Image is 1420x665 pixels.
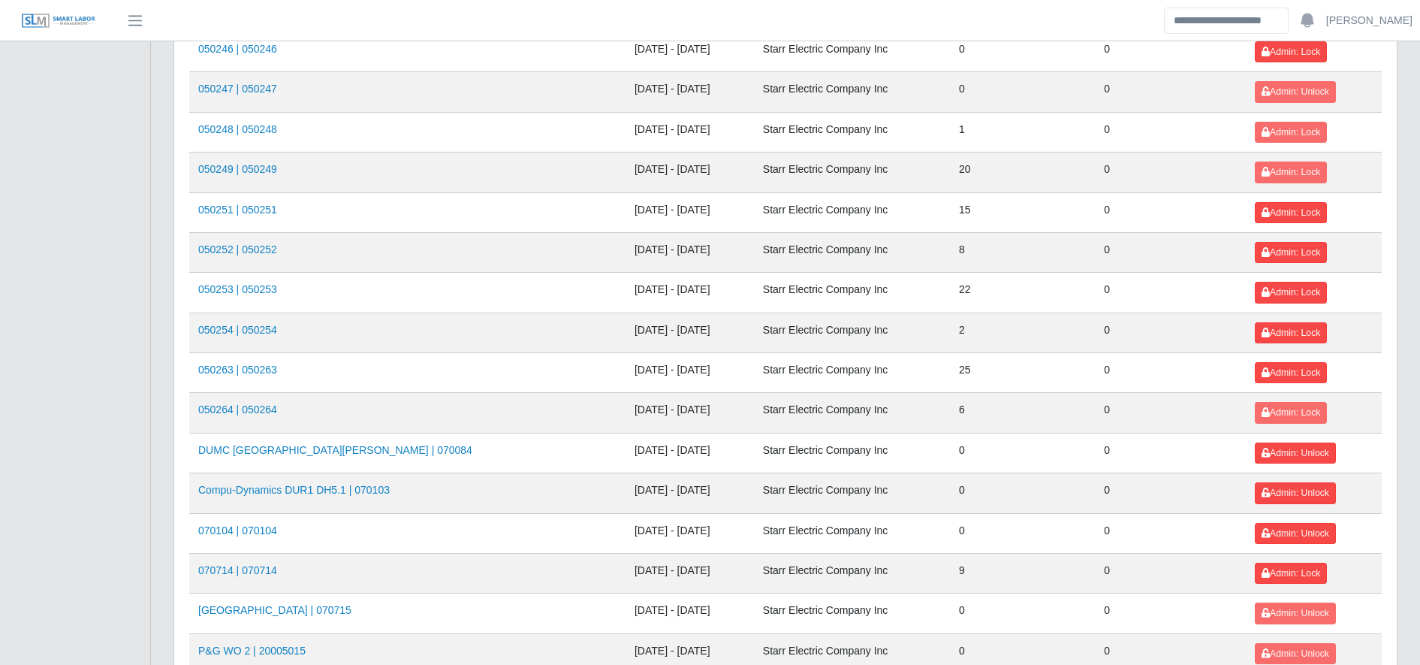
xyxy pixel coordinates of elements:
[1262,247,1320,258] span: Admin: Lock
[1262,488,1329,498] span: Admin: Unlock
[1095,473,1246,513] td: 0
[626,232,754,272] td: [DATE] - [DATE]
[1255,643,1336,664] button: Admin: Unlock
[626,513,754,553] td: [DATE] - [DATE]
[1262,207,1320,218] span: Admin: Lock
[1095,353,1246,393] td: 0
[1262,608,1329,618] span: Admin: Unlock
[1262,47,1320,57] span: Admin: Lock
[1262,367,1320,378] span: Admin: Lock
[1095,594,1246,633] td: 0
[1262,407,1320,418] span: Admin: Lock
[950,72,1095,112] td: 0
[1095,153,1246,192] td: 0
[626,393,754,433] td: [DATE] - [DATE]
[198,83,277,95] a: 050247 | 050247
[1095,192,1246,232] td: 0
[198,204,277,216] a: 050251 | 050251
[1095,72,1246,112] td: 0
[1255,322,1327,343] button: Admin: Lock
[198,484,390,496] a: Compu-Dynamics DUR1 DH5.1 | 070103
[21,13,96,29] img: SLM Logo
[1255,41,1327,62] button: Admin: Lock
[198,324,277,336] a: 050254 | 050254
[1262,568,1320,579] span: Admin: Lock
[626,353,754,393] td: [DATE] - [DATE]
[1262,287,1320,298] span: Admin: Lock
[1255,81,1336,102] button: Admin: Unlock
[626,594,754,633] td: [DATE] - [DATE]
[950,313,1095,352] td: 2
[1255,282,1327,303] button: Admin: Lock
[754,313,950,352] td: Starr Electric Company Inc
[950,153,1095,192] td: 20
[1326,13,1412,29] a: [PERSON_NAME]
[1255,162,1327,183] button: Admin: Lock
[1095,553,1246,593] td: 0
[1255,603,1336,624] button: Admin: Unlock
[754,594,950,633] td: Starr Electric Company Inc
[198,283,277,295] a: 050253 | 050253
[626,32,754,72] td: [DATE] - [DATE]
[1255,202,1327,223] button: Admin: Lock
[950,353,1095,393] td: 25
[950,473,1095,513] td: 0
[754,353,950,393] td: Starr Electric Company Inc
[754,513,950,553] td: Starr Electric Company Inc
[1262,86,1329,97] span: Admin: Unlock
[626,553,754,593] td: [DATE] - [DATE]
[1095,513,1246,553] td: 0
[754,433,950,473] td: Starr Electric Company Inc
[198,604,351,616] a: [GEOGRAPHIC_DATA] | 070715
[754,192,950,232] td: Starr Electric Company Inc
[1255,523,1336,544] button: Admin: Unlock
[1262,167,1320,177] span: Admin: Lock
[198,404,277,416] a: 050264 | 050264
[1262,127,1320,138] span: Admin: Lock
[1095,433,1246,473] td: 0
[1095,232,1246,272] td: 0
[1255,122,1327,143] button: Admin: Lock
[754,553,950,593] td: Starr Electric Company Inc
[626,433,754,473] td: [DATE] - [DATE]
[950,393,1095,433] td: 6
[1255,443,1336,464] button: Admin: Unlock
[950,594,1095,633] td: 0
[626,153,754,192] td: [DATE] - [DATE]
[1255,482,1336,503] button: Admin: Unlock
[950,112,1095,152] td: 1
[1095,313,1246,352] td: 0
[754,232,950,272] td: Starr Electric Company Inc
[1262,528,1329,539] span: Admin: Unlock
[1095,112,1246,152] td: 0
[626,313,754,352] td: [DATE] - [DATE]
[1262,448,1329,458] span: Admin: Unlock
[198,564,277,576] a: 070714 | 070714
[1095,273,1246,313] td: 0
[626,72,754,112] td: [DATE] - [DATE]
[626,473,754,513] td: [DATE] - [DATE]
[950,32,1095,72] td: 0
[626,112,754,152] td: [DATE] - [DATE]
[198,123,277,135] a: 050248 | 050248
[198,364,277,376] a: 050263 | 050263
[198,43,277,55] a: 050246 | 050246
[754,72,950,112] td: Starr Electric Company Inc
[198,524,277,537] a: 070104 | 070104
[1164,8,1289,34] input: Search
[1255,402,1327,423] button: Admin: Lock
[198,645,306,657] a: P&G WO 2 | 20005015
[754,153,950,192] td: Starr Electric Company Inc
[198,444,472,456] a: DUMC [GEOGRAPHIC_DATA][PERSON_NAME] | 070084
[950,553,1095,593] td: 9
[1255,242,1327,263] button: Admin: Lock
[950,433,1095,473] td: 0
[198,163,277,175] a: 050249 | 050249
[754,473,950,513] td: Starr Electric Company Inc
[1095,32,1246,72] td: 0
[198,243,277,255] a: 050252 | 050252
[950,273,1095,313] td: 22
[950,513,1095,553] td: 0
[626,273,754,313] td: [DATE] - [DATE]
[1262,328,1320,338] span: Admin: Lock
